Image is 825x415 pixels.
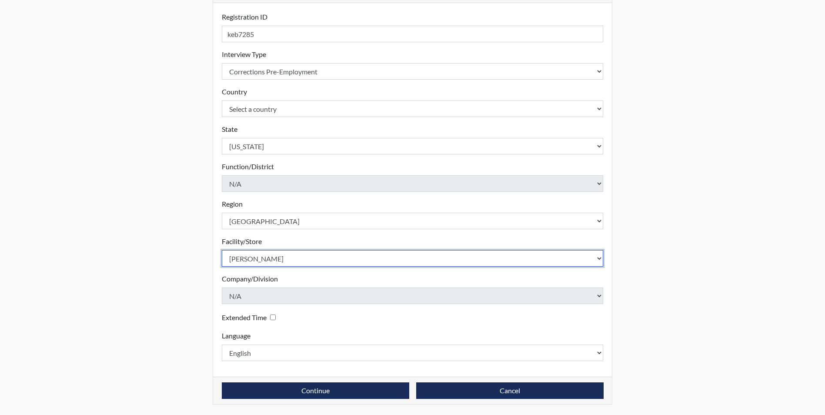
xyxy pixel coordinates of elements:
button: Cancel [416,382,604,399]
label: State [222,124,237,134]
label: Extended Time [222,312,267,323]
label: Facility/Store [222,236,262,247]
div: Checking this box will provide the interviewee with an accomodation of extra time to answer each ... [222,311,279,324]
button: Continue [222,382,409,399]
label: Company/Division [222,274,278,284]
label: Registration ID [222,12,267,22]
label: Region [222,199,243,209]
label: Function/District [222,161,274,172]
label: Interview Type [222,49,266,60]
label: Language [222,331,251,341]
label: Country [222,87,247,97]
input: Insert a Registration ID, which needs to be a unique alphanumeric value for each interviewee [222,26,604,42]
